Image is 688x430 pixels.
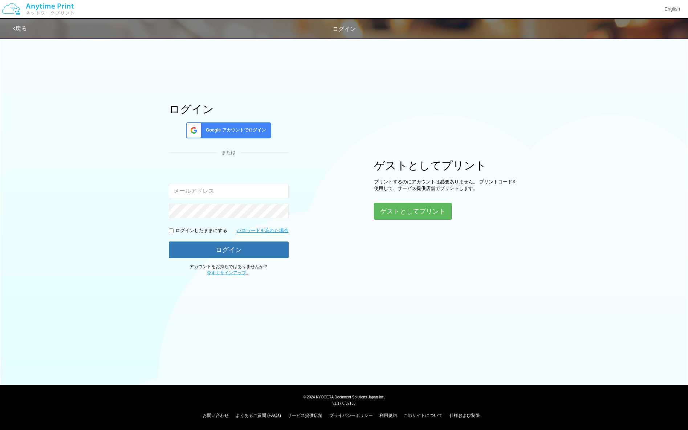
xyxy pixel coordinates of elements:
[169,242,289,258] button: ログイン
[374,159,519,171] h1: ゲストとしてプリント
[203,127,266,133] span: Google アカウントでログイン
[169,103,289,115] h1: ログイン
[169,184,289,198] input: メールアドレス
[329,413,373,418] a: プライバシーポリシー
[374,179,519,192] p: プリントするのにアカウントは必要ありません。 プリントコードを使用して、サービス提供店舗でプリントします。
[207,270,251,275] span: 。
[403,413,443,418] a: このサイトについて
[175,227,227,234] p: ログインしたままにする
[207,270,246,275] a: 今すぐサインアップ
[236,413,281,418] a: よくあるご質問 (FAQs)
[237,227,289,234] a: パスワードを忘れた場合
[169,264,289,276] p: アカウントをお持ちではありませんか？
[449,413,480,418] a: 仕様および制限
[333,26,356,32] span: ログイン
[333,401,355,405] span: v1.17.0.32136
[303,394,385,399] span: © 2024 KYOCERA Document Solutions Japan Inc.
[379,413,397,418] a: 利用規約
[13,25,27,32] a: 戻る
[374,203,452,220] button: ゲストとしてプリント
[203,413,229,418] a: お問い合わせ
[169,149,289,156] div: または
[288,413,322,418] a: サービス提供店舗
